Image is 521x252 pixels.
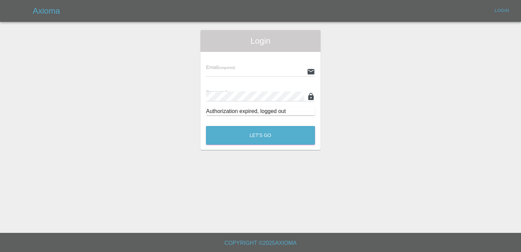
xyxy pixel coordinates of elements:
span: Email [206,65,235,70]
a: Login [491,5,513,16]
h5: Axioma [33,5,60,16]
span: Login [206,36,315,46]
span: Password [206,89,244,95]
small: (required) [218,66,235,70]
small: (required) [227,90,244,95]
div: Authorization expired, logged out [206,107,315,115]
h6: Copyright © 2025 Axioma [5,238,516,248]
button: Let's Go [206,126,315,145]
